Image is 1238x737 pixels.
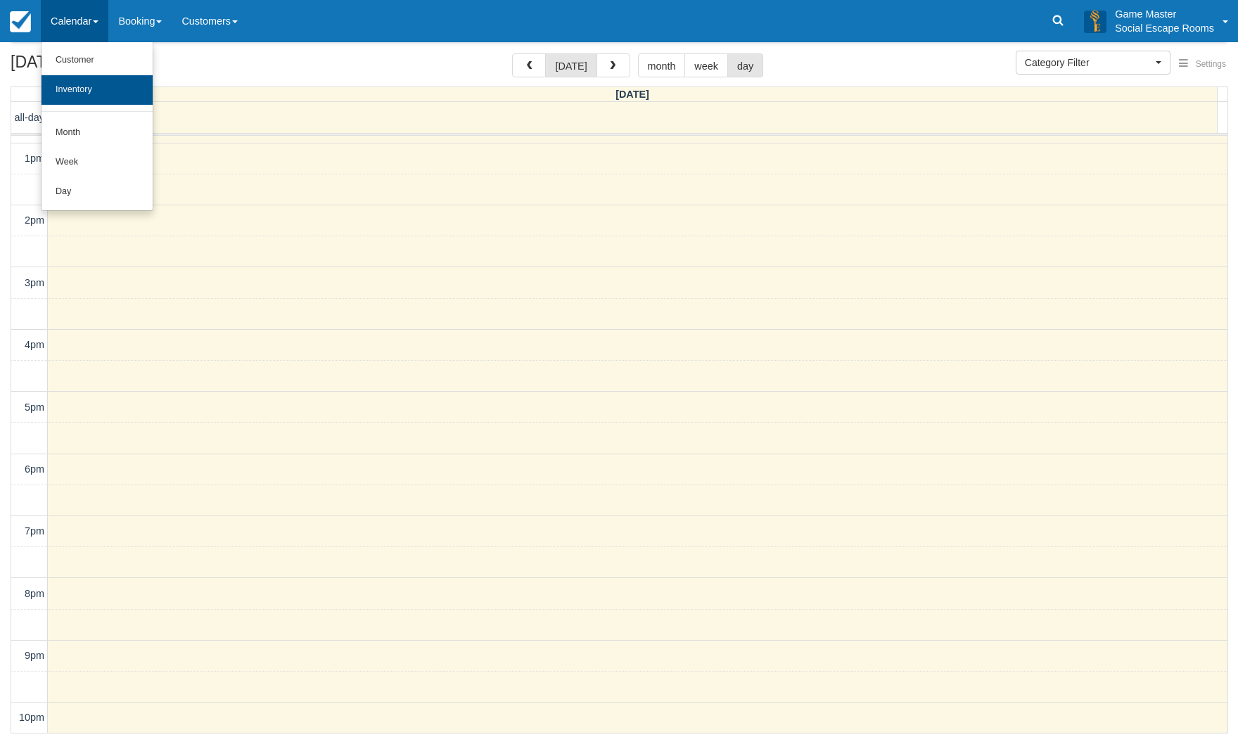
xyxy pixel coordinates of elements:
[1016,51,1170,75] button: Category Filter
[42,75,153,105] a: Inventory
[615,89,649,100] span: [DATE]
[19,712,44,723] span: 10pm
[1115,7,1214,21] p: Game Master
[727,53,763,77] button: day
[41,42,153,211] ul: Calendar
[638,53,686,77] button: month
[25,525,44,537] span: 7pm
[42,177,153,207] a: Day
[25,463,44,475] span: 6pm
[545,53,596,77] button: [DATE]
[1170,54,1234,75] button: Settings
[1025,56,1152,70] span: Category Filter
[42,148,153,177] a: Week
[25,153,44,164] span: 1pm
[10,11,31,32] img: checkfront-main-nav-mini-logo.png
[25,339,44,350] span: 4pm
[42,46,153,75] a: Customer
[11,53,189,79] h2: [DATE]
[25,588,44,599] span: 8pm
[1196,59,1226,69] span: Settings
[25,214,44,226] span: 2pm
[42,118,153,148] a: Month
[1115,21,1214,35] p: Social Escape Rooms
[15,112,44,123] span: all-day
[25,650,44,661] span: 9pm
[684,53,728,77] button: week
[25,277,44,288] span: 3pm
[25,402,44,413] span: 5pm
[1084,10,1106,32] img: A3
